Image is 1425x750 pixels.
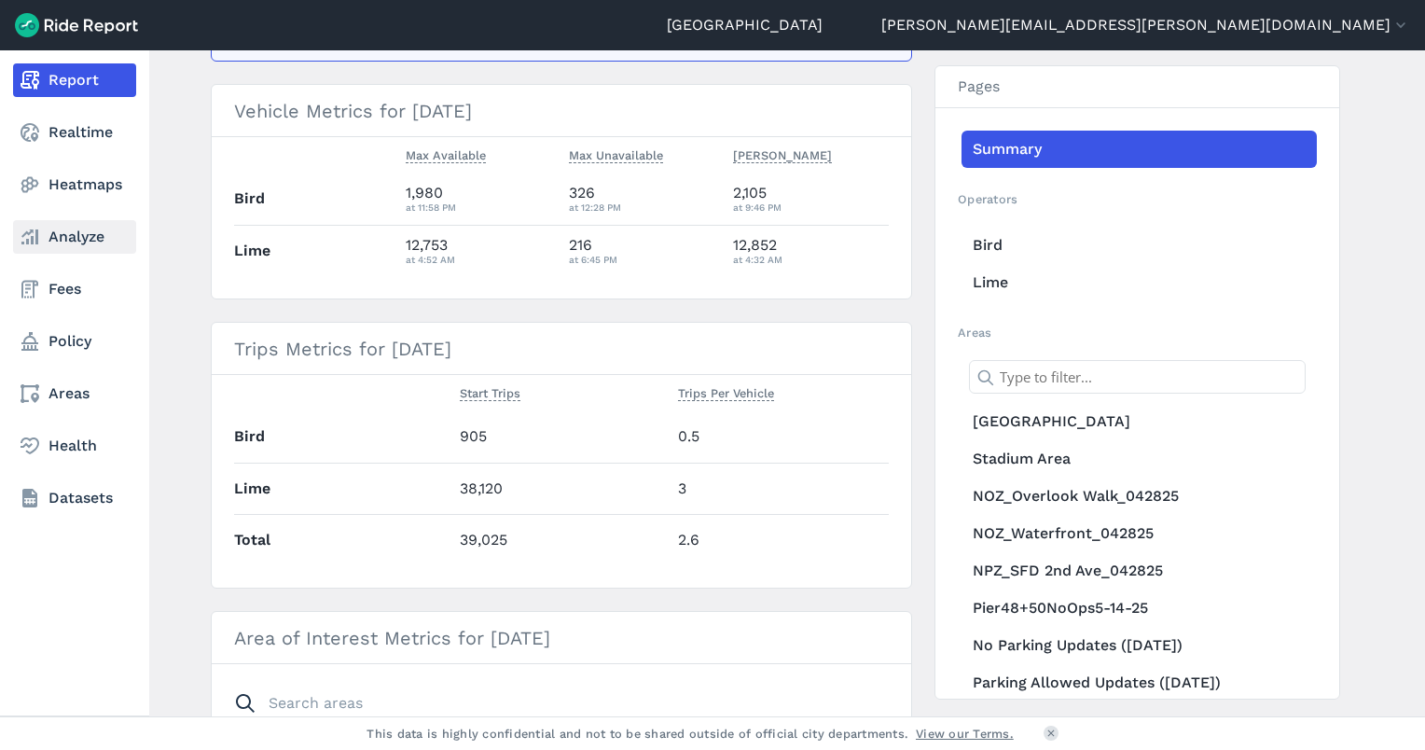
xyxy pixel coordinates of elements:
span: Max Available [406,145,486,163]
span: Trips Per Vehicle [678,382,774,401]
a: NPZ_SFD 2nd Ave_042825 [962,552,1317,590]
a: Policy [13,325,136,358]
h3: Trips Metrics for [DATE] [212,323,911,375]
a: Pier48+50NoOps5-14-25 [962,590,1317,627]
div: 12,852 [733,234,890,268]
button: Trips Per Vehicle [678,382,774,405]
a: Areas [13,377,136,410]
div: 216 [569,234,718,268]
h2: Areas [958,324,1317,341]
a: View our Terms. [916,725,1014,743]
td: 2.6 [671,514,889,565]
a: Bird [962,227,1317,264]
a: [GEOGRAPHIC_DATA] [962,403,1317,440]
div: 326 [569,182,718,215]
h3: Pages [935,66,1339,108]
a: Heatmaps [13,168,136,201]
td: 3 [671,463,889,514]
a: NOZ_Overlook Walk_042825 [962,478,1317,515]
a: Report [13,63,136,97]
button: [PERSON_NAME] [733,145,832,167]
div: 2,105 [733,182,890,215]
span: Max Unavailable [569,145,663,163]
span: [PERSON_NAME] [733,145,832,163]
td: 905 [452,411,671,463]
div: 12,753 [406,234,555,268]
td: 38,120 [452,463,671,514]
td: 0.5 [671,411,889,463]
img: Ride Report [15,13,138,37]
span: Start Trips [460,382,520,401]
h2: Operators [958,190,1317,208]
button: Max Available [406,145,486,167]
h3: Vehicle Metrics for [DATE] [212,85,911,137]
th: Lime [234,463,452,514]
th: Bird [234,174,398,225]
a: Summary [962,131,1317,168]
div: at 12:28 PM [569,199,718,215]
a: Stadium Area [962,440,1317,478]
th: Total [234,514,452,565]
a: Lime [962,264,1317,301]
div: at 6:45 PM [569,251,718,268]
input: Search areas [223,687,878,720]
div: at 11:58 PM [406,199,555,215]
a: [GEOGRAPHIC_DATA] [667,14,823,36]
div: at 4:52 AM [406,251,555,268]
div: 1,980 [406,182,555,215]
input: Type to filter... [969,360,1306,394]
h3: Area of Interest Metrics for [DATE] [212,612,911,664]
a: NOZ_Waterfront_042825 [962,515,1317,552]
button: [PERSON_NAME][EMAIL_ADDRESS][PERSON_NAME][DOMAIN_NAME] [881,14,1410,36]
a: Parking Allowed Updates ([DATE]) [962,664,1317,701]
button: Max Unavailable [569,145,663,167]
th: Bird [234,411,452,463]
a: Health [13,429,136,463]
button: Start Trips [460,382,520,405]
a: Datasets [13,481,136,515]
a: Realtime [13,116,136,149]
a: No Parking Updates ([DATE]) [962,627,1317,664]
a: Analyze [13,220,136,254]
a: Fees [13,272,136,306]
td: 39,025 [452,514,671,565]
div: at 4:32 AM [733,251,890,268]
th: Lime [234,225,398,276]
div: at 9:46 PM [733,199,890,215]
